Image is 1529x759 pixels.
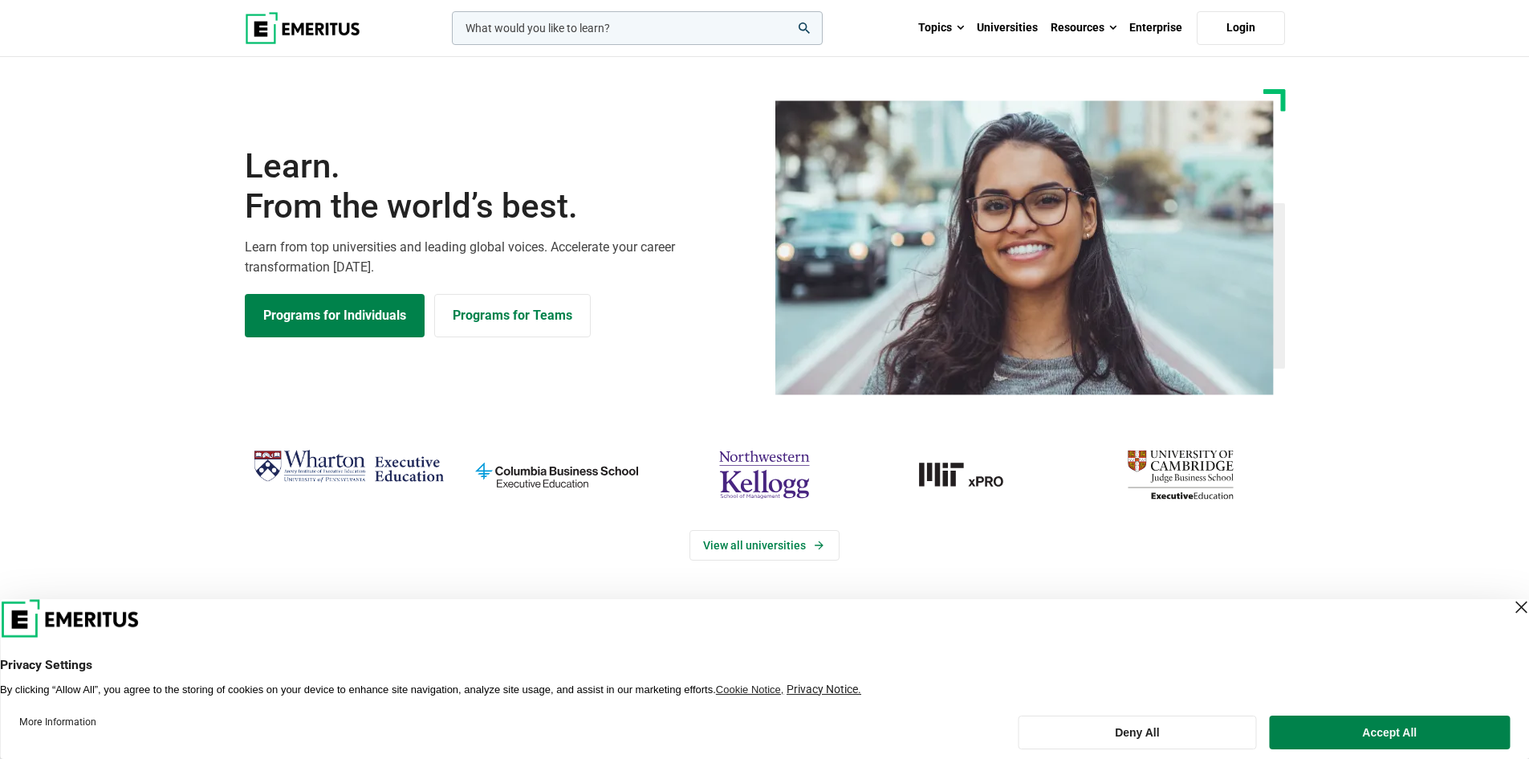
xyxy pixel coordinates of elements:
input: woocommerce-product-search-field-0 [452,11,823,45]
img: Learn from the world's best [775,100,1274,395]
img: MIT xPRO [876,443,1068,506]
h1: Learn. [245,146,755,227]
img: columbia-business-school [461,443,653,506]
a: Explore Programs [245,294,425,337]
a: View Universities [689,530,840,561]
span: From the world’s best. [245,186,755,226]
img: Wharton Executive Education [253,443,445,491]
a: Explore for Business [434,294,591,337]
a: MIT-xPRO [876,443,1068,506]
a: Login [1197,11,1285,45]
img: northwestern-kellogg [669,443,860,506]
p: Learn from top universities and leading global voices. Accelerate your career transformation [DATE]. [245,237,755,278]
img: cambridge-judge-business-school [1084,443,1276,506]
